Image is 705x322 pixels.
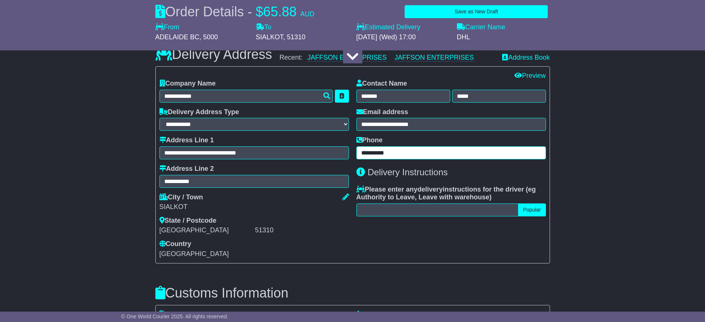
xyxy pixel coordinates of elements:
[457,33,550,42] div: DHL
[518,203,546,216] button: Popular
[256,33,283,41] span: SIALKOT
[159,136,214,145] label: Address Line 1
[155,33,200,41] span: ADELAIDE BC
[356,23,449,31] label: Estimated Delivery
[159,217,217,225] label: State / Postcode
[418,186,443,193] span: delivery
[159,240,191,248] label: Country
[155,23,179,31] label: From
[159,226,253,235] div: [GEOGRAPHIC_DATA]
[356,108,408,116] label: Email address
[200,33,218,41] span: , 5000
[283,33,306,41] span: , 51310
[155,47,272,62] h3: Delivery Address
[405,5,548,18] button: Save as New Draft
[263,4,297,19] span: 65.88
[356,311,477,319] label: What is the total value of the goods?
[514,72,546,79] a: Preview
[159,165,214,173] label: Address Line 2
[155,286,550,301] h3: Customs Information
[457,23,505,31] label: Carrier Name
[356,186,536,201] span: eg Authority to Leave, Leave with warehouse
[300,10,314,18] span: AUD
[356,186,546,202] label: Please enter any instructions for the driver ( )
[356,33,449,42] div: [DATE] (Wed) 17:00
[159,193,203,202] label: City / Town
[256,4,263,19] span: $
[159,80,216,88] label: Company Name
[368,167,448,177] span: Delivery Instructions
[159,250,229,258] span: [GEOGRAPHIC_DATA]
[159,311,285,319] label: Do you require a commercial invoice?
[155,4,314,20] div: Order Details -
[159,203,349,211] div: SIALKOT
[356,80,407,88] label: Contact Name
[256,23,271,31] label: To
[159,108,239,116] label: Delivery Address Type
[255,226,349,235] div: 51310
[121,313,228,319] span: © One World Courier 2025. All rights reserved.
[356,136,383,145] label: Phone
[502,54,550,61] a: Address Book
